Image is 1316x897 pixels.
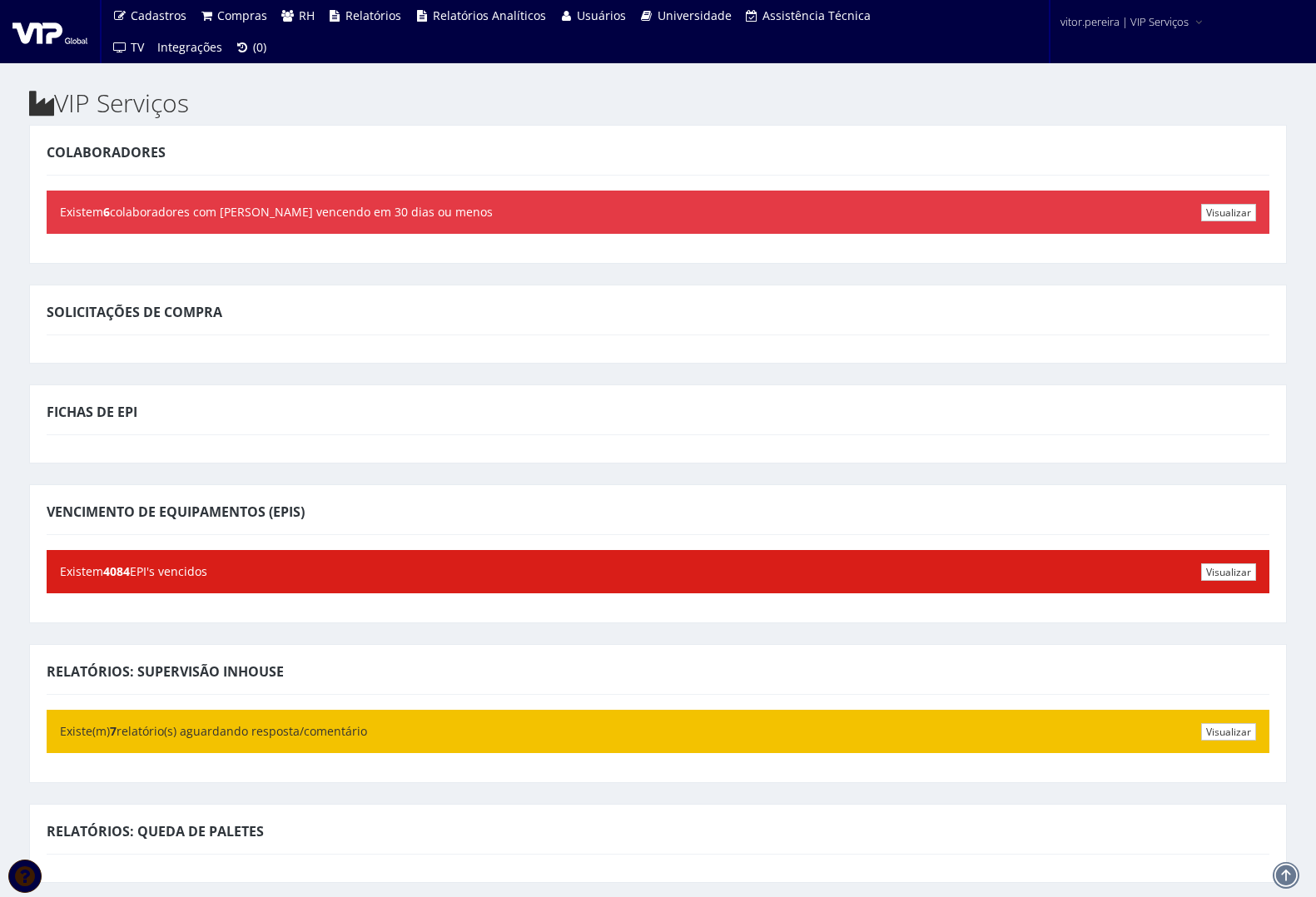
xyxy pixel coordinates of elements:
span: Cadastros [131,7,186,23]
span: RH [299,7,315,23]
a: (0) [229,32,274,63]
span: vitor.pereira | VIP Serviços [1060,13,1189,30]
span: Solicitações de Compra [47,303,222,321]
div: Existem colaboradores com [PERSON_NAME] vencendo em 30 dias ou menos [47,191,1269,234]
span: Integrações [157,39,222,55]
div: Existe(m) relatório(s) aguardando resposta/comentário [47,710,1269,753]
span: Relatórios [345,7,401,23]
span: Relatórios: Queda de Paletes [47,822,264,840]
h2: VIP Serviços [29,89,1287,116]
b: 6 [103,204,110,220]
span: TV [131,39,144,55]
span: Universidade [658,7,732,23]
a: TV [106,32,151,63]
span: Colaboradores [47,143,166,161]
b: 7 [110,723,117,739]
a: Visualizar [1201,204,1256,221]
div: Existem EPI's vencidos [47,550,1269,593]
b: 4084 [103,563,130,579]
span: (0) [253,39,266,55]
span: Relatórios Analíticos [433,7,546,23]
span: Usuários [577,7,626,23]
span: Fichas de EPI [47,403,137,421]
a: Integrações [151,32,229,63]
span: Compras [217,7,267,23]
span: Relatórios: Supervisão InHouse [47,662,284,681]
a: Visualizar [1201,563,1256,581]
span: Vencimento de Equipamentos (EPIs) [47,503,305,521]
span: Assistência Técnica [762,7,871,23]
a: Visualizar [1201,723,1256,741]
img: logo [12,19,87,44]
